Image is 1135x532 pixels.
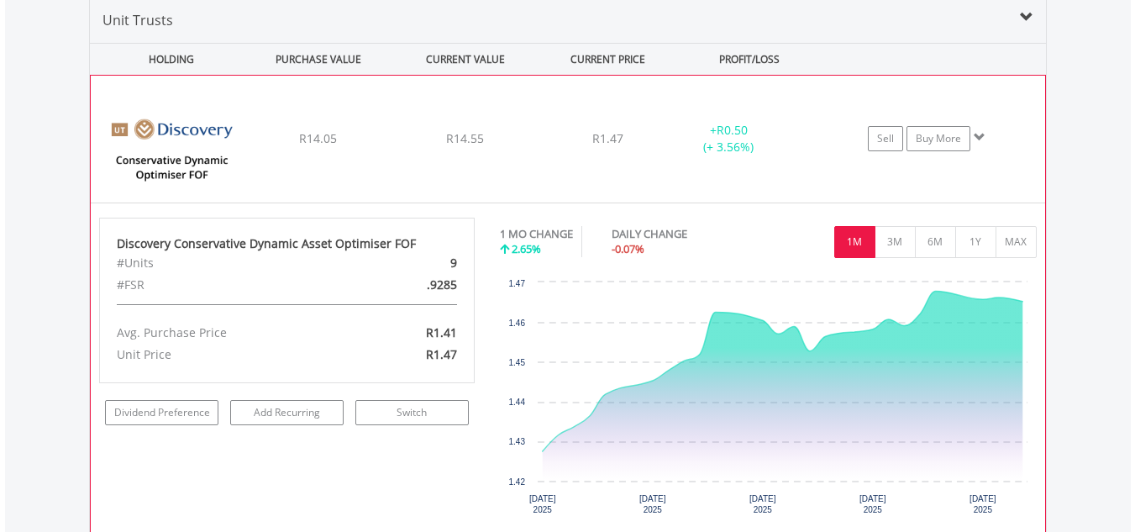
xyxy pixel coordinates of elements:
div: CURRENT VALUE [394,44,538,75]
text: 1.43 [509,437,526,446]
span: 2.65% [512,241,541,256]
div: 1 MO CHANGE [500,226,573,242]
text: 1.42 [509,477,526,487]
div: HOLDING [91,44,244,75]
text: 1.46 [509,319,526,328]
button: MAX [996,226,1037,258]
div: Unit Price [104,344,348,366]
div: .9285 [348,274,470,296]
span: -0.07% [612,241,644,256]
div: Chart. Highcharts interactive chart. [500,274,1037,526]
div: #FSR [104,274,348,296]
span: R14.05 [299,130,337,146]
button: 1M [834,226,875,258]
span: Unit Trusts [102,11,173,29]
span: R1.47 [426,346,457,362]
img: UT.ZA.DCDAOF.png [99,97,244,198]
div: 9 [348,252,470,274]
text: [DATE] 2025 [969,494,996,514]
div: CURRENT PRICE [540,44,674,75]
span: R1.41 [426,324,457,340]
div: PROFIT/LOSS [678,44,822,75]
div: + (+ 3.56%) [665,122,791,155]
text: 1.45 [509,358,526,367]
span: R14.55 [446,130,484,146]
text: 1.44 [509,398,526,407]
text: [DATE] 2025 [639,494,666,514]
span: R1.47 [592,130,623,146]
button: 3M [875,226,916,258]
span: R0.50 [717,122,748,138]
svg: Interactive chart [500,274,1036,526]
text: [DATE] 2025 [529,494,556,514]
a: Buy More [906,126,970,151]
a: Add Recurring [230,400,344,425]
text: [DATE] 2025 [749,494,776,514]
div: Avg. Purchase Price [104,322,348,344]
a: Switch [355,400,469,425]
button: 1Y [955,226,996,258]
text: [DATE] 2025 [859,494,886,514]
button: 6M [915,226,956,258]
a: Sell [868,126,903,151]
div: PURCHASE VALUE [247,44,391,75]
text: 1.47 [509,279,526,288]
div: Discovery Conservative Dynamic Asset Optimiser FOF [117,235,458,252]
a: Dividend Preference [105,400,218,425]
div: #Units [104,252,348,274]
div: DAILY CHANGE [612,226,746,242]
